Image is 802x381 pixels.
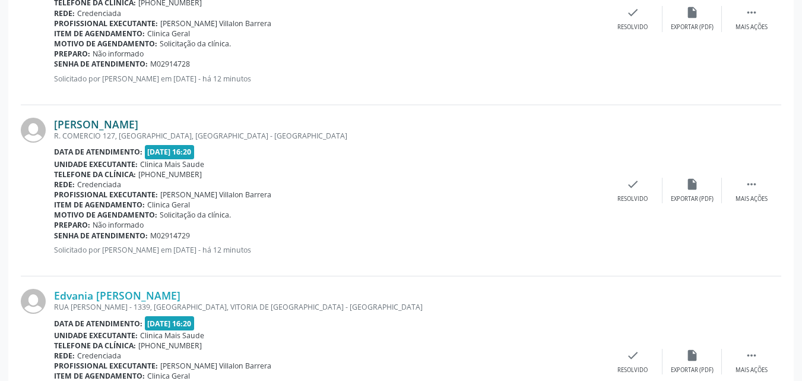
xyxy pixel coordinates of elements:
div: Resolvido [617,195,648,203]
i: insert_drive_file [686,349,699,362]
span: Solicitação da clínica. [160,39,231,49]
span: Credenciada [77,180,121,190]
div: Exportar (PDF) [671,23,714,32]
span: Credenciada [77,351,121,361]
a: Edvania [PERSON_NAME] [54,289,180,302]
b: Senha de atendimento: [54,231,148,241]
img: img [21,289,46,314]
div: R. COMERCIO 127, [GEOGRAPHIC_DATA], [GEOGRAPHIC_DATA] - [GEOGRAPHIC_DATA] [54,131,603,141]
i: check [626,178,639,191]
div: Mais ações [736,195,768,203]
span: Clinica Geral [147,29,190,39]
span: [PERSON_NAME] Villalon Barrera [160,361,271,371]
span: Clinica Mais Saude [140,330,204,341]
span: [DATE] 16:20 [145,316,195,330]
span: [PERSON_NAME] Villalon Barrera [160,18,271,29]
b: Data de atendimento: [54,319,142,329]
img: img [21,118,46,143]
i: check [626,6,639,19]
span: Clinica Geral [147,200,190,210]
span: Credenciada [77,8,121,18]
p: Solicitado por [PERSON_NAME] em [DATE] - há 12 minutos [54,74,603,84]
div: Mais ações [736,23,768,32]
b: Data de atendimento: [54,147,142,157]
b: Motivo de agendamento: [54,39,157,49]
i:  [745,349,758,362]
div: Resolvido [617,366,648,374]
b: Item de agendamento: [54,200,145,210]
b: Unidade executante: [54,159,138,169]
b: Item de agendamento: [54,371,145,381]
div: Mais ações [736,366,768,374]
span: Clinica Geral [147,371,190,381]
b: Telefone da clínica: [54,341,136,351]
i: insert_drive_file [686,6,699,19]
span: Clinica Mais Saude [140,159,204,169]
i: check [626,349,639,362]
b: Profissional executante: [54,190,158,200]
span: M02914729 [150,231,190,241]
span: Solicitação da clínica. [160,210,231,220]
i:  [745,178,758,191]
b: Item de agendamento: [54,29,145,39]
b: Preparo: [54,49,90,59]
div: Exportar (PDF) [671,366,714,374]
i: insert_drive_file [686,178,699,191]
a: [PERSON_NAME] [54,118,138,131]
div: RUA [PERSON_NAME] - 1339, [GEOGRAPHIC_DATA], VITORIA DE [GEOGRAPHIC_DATA] - [GEOGRAPHIC_DATA] [54,302,603,312]
b: Rede: [54,8,75,18]
span: [PHONE_NUMBER] [138,169,202,180]
b: Telefone da clínica: [54,169,136,180]
span: [DATE] 16:20 [145,145,195,159]
b: Rede: [54,351,75,361]
div: Resolvido [617,23,648,32]
div: Exportar (PDF) [671,195,714,203]
b: Senha de atendimento: [54,59,148,69]
b: Rede: [54,180,75,190]
b: Unidade executante: [54,330,138,341]
b: Motivo de agendamento: [54,210,157,220]
span: Não informado [93,49,144,59]
i:  [745,6,758,19]
span: [PHONE_NUMBER] [138,341,202,351]
p: Solicitado por [PERSON_NAME] em [DATE] - há 12 minutos [54,245,603,255]
span: M02914728 [150,59,190,69]
span: Não informado [93,220,144,230]
b: Profissional executante: [54,18,158,29]
span: [PERSON_NAME] Villalon Barrera [160,190,271,200]
b: Profissional executante: [54,361,158,371]
b: Preparo: [54,220,90,230]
